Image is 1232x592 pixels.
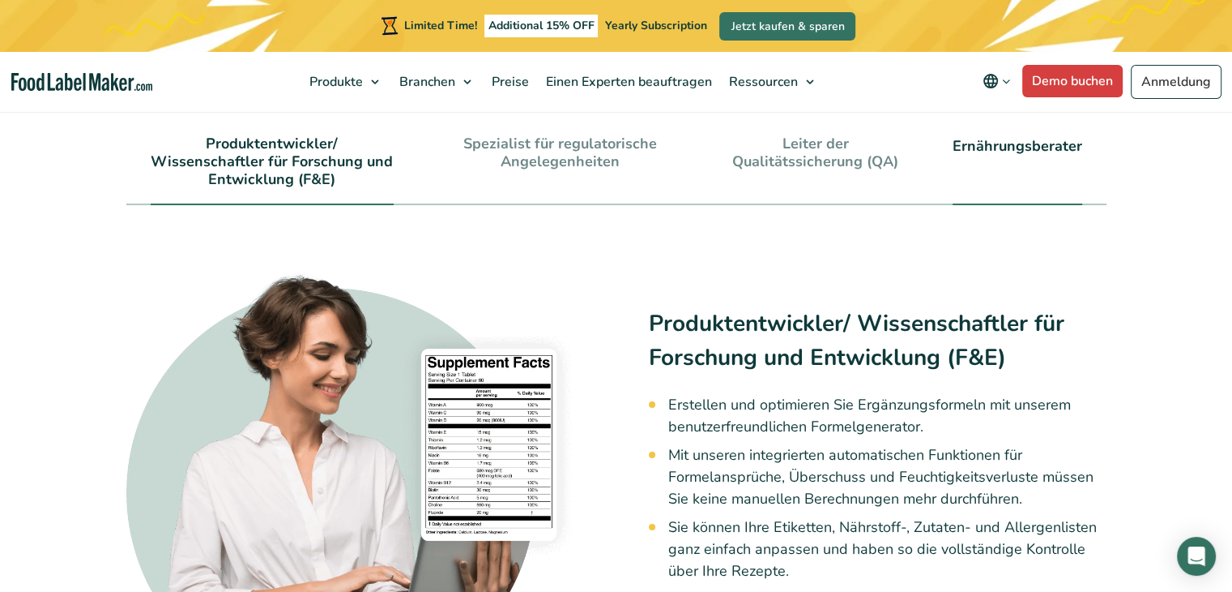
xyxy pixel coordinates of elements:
span: Ressourcen [724,73,799,91]
span: Preise [487,73,531,91]
li: Erstellen und optimieren Sie Ergänzungsformeln mit unserem benutzerfreundlichen Formelgenerator. [668,394,1106,438]
a: Ernährungsberater [953,138,1082,156]
h3: Produktentwickler/ Wissenschaftler für Forschung und Entwicklung (F&E) [649,307,1106,375]
li: Leiter der Qualitätssicherung (QA) [727,135,903,204]
li: Sie können Ihre Etiketten, Nährstoff-, Zutaten- und Allergenlisten ganz einfach anpassen und habe... [668,517,1106,582]
a: Spezialist für regulatorische Angelegenheiten [442,135,679,170]
a: Branchen [391,52,480,112]
span: Produkte [305,73,364,91]
a: Leiter der Qualitätssicherung (QA) [727,135,903,170]
a: Produkte [301,52,387,112]
a: Ressourcen [721,52,822,112]
span: Limited Time! [404,18,477,33]
li: Produktentwickler/ Wissenschaftler für Forschung und Entwicklung (F&E) [151,135,394,204]
span: Yearly Subscription [605,18,706,33]
li: Spezialist für regulatorische Angelegenheiten [442,135,679,204]
span: Branchen [394,73,457,91]
a: Anmeldung [1131,65,1221,99]
span: Einen Experten beauftragen [541,73,714,91]
span: Additional 15% OFF [484,15,599,37]
a: Einen Experten beauftragen [538,52,717,112]
li: Ernährungsberater [953,135,1082,204]
a: Food Label Maker homepage [11,73,152,92]
a: Jetzt kaufen & sparen [719,12,855,41]
a: Produktentwickler/ Wissenschaftler für Forschung und Entwicklung (F&E) [151,135,394,188]
li: Mit unseren integrierten automatischen Funktionen für Formelansprüche, Überschuss und Feuchtigkei... [668,444,1106,510]
a: Demo buchen [1022,65,1123,97]
a: Preise [484,52,534,112]
div: Open Intercom Messenger [1177,537,1216,576]
button: Change language [971,65,1022,97]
